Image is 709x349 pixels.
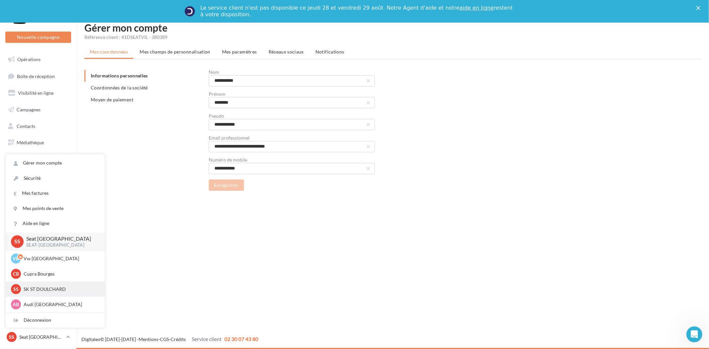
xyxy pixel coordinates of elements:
[696,6,703,10] div: Fermer
[13,286,19,292] span: SS
[315,49,344,55] span: Notifications
[4,53,72,66] a: Opérations
[222,49,257,55] span: Mes paramètres
[17,123,35,129] span: Contacts
[4,119,72,133] a: Contacts
[200,5,514,18] div: Le service client n'est pas disponible ce jeudi 28 et vendredi 29 août. Notre Agent d'aide et not...
[17,57,41,62] span: Opérations
[139,336,158,342] a: Mentions
[13,301,19,308] span: AB
[6,201,105,216] a: Mes points de vente
[13,255,19,262] span: VB
[4,103,72,117] a: Campagnes
[6,156,105,171] a: Gérer mon compte
[6,186,105,201] a: Mes factures
[4,152,72,166] a: Calendrier
[24,271,97,277] p: Cupra Bourges
[24,255,97,262] p: Vw [GEOGRAPHIC_DATA]
[209,92,375,96] div: Prénom
[224,336,258,342] span: 02 30 07 43 80
[26,235,94,243] p: Seat [GEOGRAPHIC_DATA]
[26,242,94,248] p: SEAT-[GEOGRAPHIC_DATA]
[19,334,63,340] p: Seat [GEOGRAPHIC_DATA]
[160,336,169,342] a: CGS
[192,336,222,342] span: Service client
[24,301,97,308] p: Audi [GEOGRAPHIC_DATA]
[9,334,14,340] span: SS
[209,70,375,74] div: Nom
[84,34,701,41] div: Référence client : 41DSEATVIL - 380389
[269,49,304,55] span: Réseaux sociaux
[24,286,97,292] p: SK ST DOULCHARD
[171,336,186,342] a: Crédits
[91,97,133,102] span: Moyen de paiement
[17,140,44,145] span: Médiathèque
[459,5,494,11] a: aide en ligne
[4,69,72,83] a: Boîte de réception
[686,326,702,342] iframe: Intercom live chat
[17,73,55,79] span: Boîte de réception
[4,136,72,150] a: Médiathèque
[184,6,195,17] img: Profile image for Service-Client
[81,336,100,342] a: Digitaleo
[6,216,105,231] a: Aide en ligne
[17,107,41,112] span: Campagnes
[140,49,210,55] span: Mes champs de personnalisation
[209,158,375,162] div: Numéro de mobile
[5,32,71,43] button: Nouvelle campagne
[5,331,71,343] a: SS Seat [GEOGRAPHIC_DATA]
[6,313,105,328] div: Déconnexion
[18,90,54,96] span: Visibilité en ligne
[84,23,701,33] h1: Gérer mon compte
[4,86,72,100] a: Visibilité en ligne
[209,136,375,140] div: Email professionnel
[6,171,105,186] a: Sécurité
[209,179,244,191] button: Enregistrer
[4,169,72,188] a: PERSONNALISATION PRINT
[14,238,20,245] span: SS
[91,85,148,90] span: Coordonnées de la société
[209,114,375,118] div: Pseudo
[81,336,258,342] span: © [DATE]-[DATE] - - -
[13,271,19,277] span: CB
